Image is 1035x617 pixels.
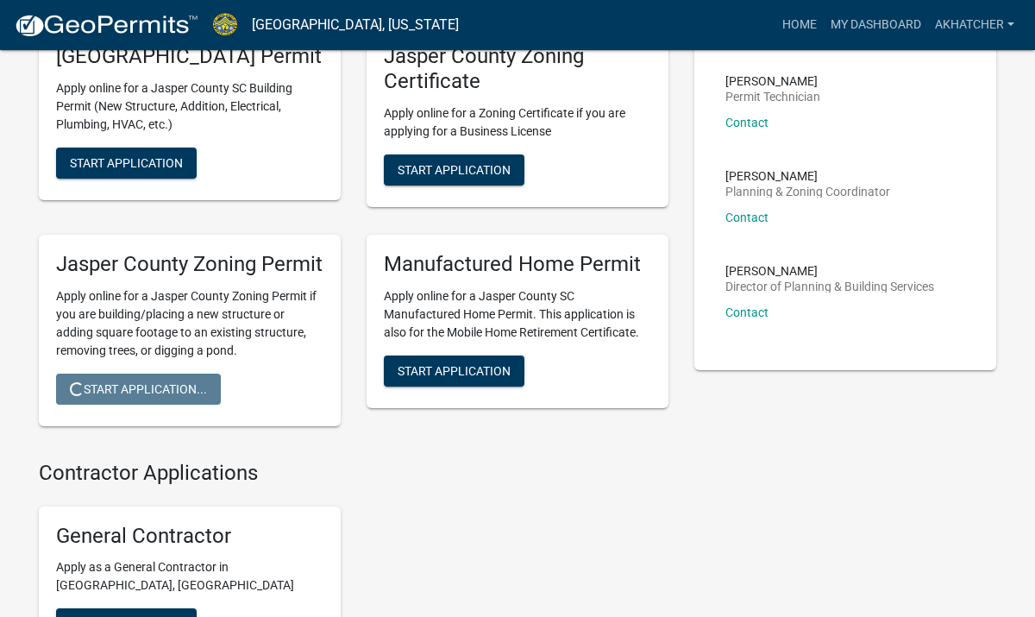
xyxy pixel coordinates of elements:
[398,363,511,377] span: Start Application
[70,156,183,170] span: Start Application
[56,252,323,277] h5: Jasper County Zoning Permit
[56,148,197,179] button: Start Application
[725,116,768,129] a: Contact
[56,44,323,69] h5: [GEOGRAPHIC_DATA] Permit
[384,252,651,277] h5: Manufactured Home Permit
[928,9,1021,41] a: AKHatcher
[725,280,934,293] p: Director of Planning & Building Services
[56,374,221,405] button: Start Application...
[39,461,668,486] h4: Contractor Applications
[384,104,651,141] p: Apply online for a Zoning Certificate if you are applying for a Business License
[725,91,820,103] p: Permit Technician
[725,265,934,277] p: [PERSON_NAME]
[384,287,651,342] p: Apply online for a Jasper County SC Manufactured Home Permit. This application is also for the Mo...
[384,44,651,94] h5: Jasper County Zoning Certificate
[775,9,824,41] a: Home
[725,170,890,182] p: [PERSON_NAME]
[56,287,323,360] p: Apply online for a Jasper County Zoning Permit if you are building/placing a new structure or add...
[725,211,768,224] a: Contact
[56,558,323,595] p: Apply as a General Contractor in [GEOGRAPHIC_DATA], [GEOGRAPHIC_DATA]
[725,305,768,319] a: Contact
[824,9,928,41] a: My Dashboard
[398,163,511,177] span: Start Application
[70,381,207,395] span: Start Application...
[252,10,459,40] a: [GEOGRAPHIC_DATA], [US_STATE]
[56,524,323,549] h5: General Contractor
[725,186,890,198] p: Planning & Zoning Coordinator
[212,13,238,36] img: Jasper County, South Carolina
[384,154,524,186] button: Start Application
[56,79,323,134] p: Apply online for a Jasper County SC Building Permit (New Structure, Addition, Electrical, Plumbin...
[384,356,524,387] button: Start Application
[725,75,820,87] p: [PERSON_NAME]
